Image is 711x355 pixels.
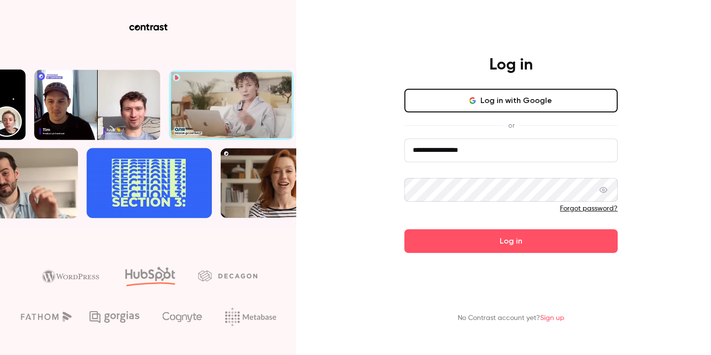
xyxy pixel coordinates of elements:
[540,315,564,321] a: Sign up
[404,229,618,253] button: Log in
[503,120,519,131] span: or
[560,205,618,212] a: Forgot password?
[489,55,533,75] h4: Log in
[198,270,257,281] img: decagon
[458,313,564,323] p: No Contrast account yet?
[404,89,618,112] button: Log in with Google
